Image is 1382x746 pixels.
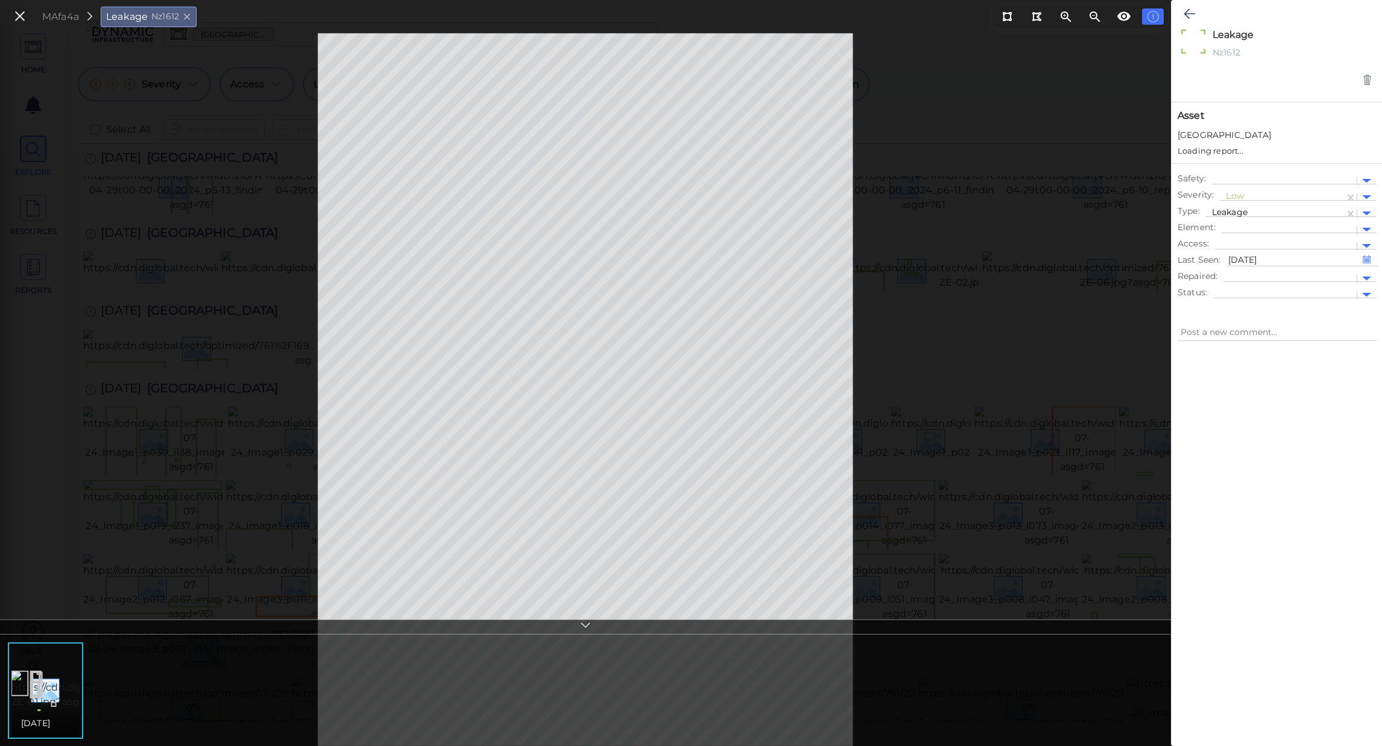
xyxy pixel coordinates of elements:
[1178,108,1376,123] span: Asset
[1178,221,1216,234] span: Element :
[1212,207,1248,218] span: Leakage
[1178,172,1206,185] span: Safety :
[42,10,79,24] div: MAfa4a
[1210,28,1334,42] textarea: Leakage
[11,671,298,709] img: https://cdn.diglobal.tech/width210/761/1692794598948_NL-ZE-01.jpg?asgd=761
[1331,692,1373,737] iframe: Chat
[151,10,179,23] span: Nz1612
[1178,237,1209,250] span: Access :
[1178,254,1221,266] span: Last Seen :
[1178,205,1200,218] span: Type :
[1226,190,1243,201] span: Low
[1178,286,1207,299] span: Status :
[106,10,148,24] span: Leakage
[1178,146,1244,155] span: Loading report...
[1178,129,1272,142] span: Houbolt Road Extension
[21,716,50,730] span: [DATE]
[1178,270,1217,283] span: Repaired :
[1210,46,1334,61] div: Nz1612
[1178,189,1214,201] span: Severity :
